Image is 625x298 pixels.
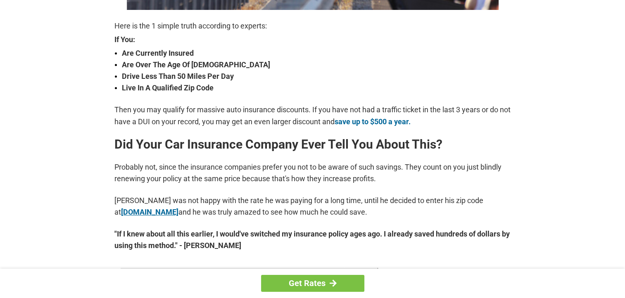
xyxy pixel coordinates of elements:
[261,275,364,292] a: Get Rates
[122,47,511,59] strong: Are Currently Insured
[114,228,511,251] strong: "If I knew about all this earlier, I would've switched my insurance policy ages ago. I already sa...
[114,138,511,151] h2: Did Your Car Insurance Company Ever Tell You About This?
[114,161,511,184] p: Probably not, since the insurance companies prefer you not to be aware of such savings. They coun...
[122,71,511,82] strong: Drive Less Than 50 Miles Per Day
[122,82,511,94] strong: Live In A Qualified Zip Code
[114,104,511,127] p: Then you may qualify for massive auto insurance discounts. If you have not had a traffic ticket i...
[114,195,511,218] p: [PERSON_NAME] was not happy with the rate he was paying for a long time, until he decided to ente...
[114,20,511,32] p: Here is the 1 simple truth according to experts:
[114,36,511,43] strong: If You:
[335,117,411,126] a: save up to $500 a year.
[122,59,511,71] strong: Are Over The Age Of [DEMOGRAPHIC_DATA]
[121,208,178,216] a: [DOMAIN_NAME]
